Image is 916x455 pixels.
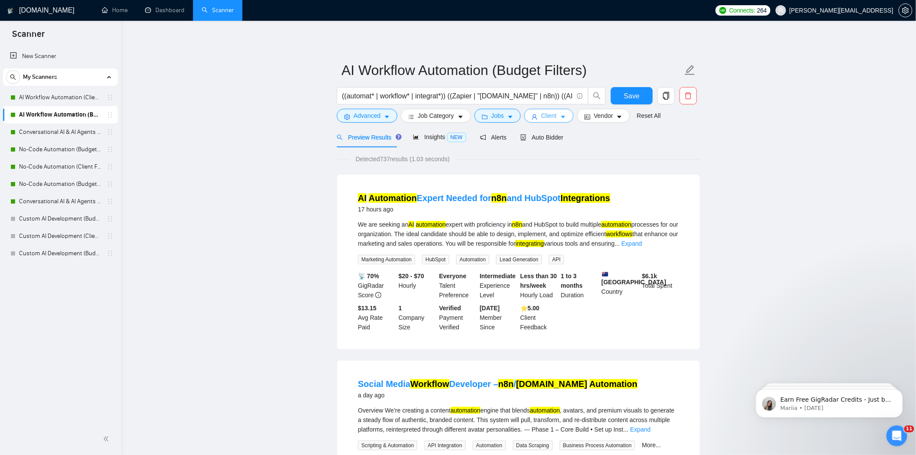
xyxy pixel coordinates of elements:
[23,68,57,86] span: My Scanners
[399,305,402,312] b: 1
[451,407,481,414] mark: automation
[478,271,519,300] div: Experience Level
[615,240,620,247] span: ...
[413,133,466,140] span: Insights
[399,273,424,279] b: $20 - $70
[358,193,367,203] mark: AI
[369,193,417,203] mark: Automation
[358,255,415,264] span: Marketing Automation
[439,273,467,279] b: Everyone
[384,114,390,120] span: caret-down
[19,123,101,141] a: Conversational AI & AI Agents (Client Filters)
[106,111,113,118] span: holder
[342,59,683,81] input: Scanner name...
[680,87,697,104] button: delete
[482,114,488,120] span: folder
[19,141,101,158] a: No-Code Automation (Budget Filters)
[354,111,381,120] span: Advanced
[106,233,113,240] span: holder
[356,303,397,332] div: Avg Rate Paid
[904,426,914,432] span: 11
[640,271,681,300] div: Total Spent
[358,193,610,203] a: AI AutomationExpert Needed forn8nand HubSpotIntegrations
[337,134,343,140] span: search
[358,273,379,279] b: 📡 70%
[358,379,638,389] a: Social MediaWorkflowDeveloper –n8n/[DOMAIN_NAME] Automation
[358,441,417,450] span: Scripting & Automation
[606,231,632,237] mark: workflows
[516,240,544,247] mark: integrating
[103,435,112,443] span: double-left
[577,93,583,99] span: info-circle
[498,379,514,389] mark: n8n
[684,65,696,76] span: edit
[642,442,661,448] a: More...
[642,273,657,279] b: $ 6.1k
[719,7,726,14] img: upwork-logo.png
[474,109,521,123] button: folderJobscaret-down
[887,426,907,446] iframe: Intercom live chat
[19,227,101,245] a: Custom AI Development (Client Filters)
[416,221,446,228] mark: automation
[19,106,101,123] a: AI Workflow Automation (Budget Filters)
[6,74,19,80] span: search
[424,441,465,450] span: API Integration
[600,271,641,300] div: Country
[560,114,566,120] span: caret-down
[358,406,679,434] div: Overview We’re creating a content engine that blends , avatars, and premium visuals to generate a...
[594,111,613,120] span: Vendor
[658,87,675,104] button: copy
[106,94,113,101] span: holder
[480,273,516,279] b: Intermediate
[458,114,464,120] span: caret-down
[19,158,101,175] a: No-Code Automation (Client Filters)
[602,271,667,286] b: [GEOGRAPHIC_DATA]
[757,6,767,15] span: 264
[519,271,559,300] div: Hourly Load
[337,109,397,123] button: settingAdvancedcaret-down
[397,271,438,300] div: Hourly
[524,109,574,123] button: userClientcaret-down
[622,240,642,247] a: Expand
[408,221,414,228] mark: AI
[418,111,454,120] span: Job Category
[358,204,610,214] div: 17 hours ago
[19,245,101,262] a: Custom AI Development (Budget Filters)
[19,210,101,227] a: Custom AI Development (Budget Filter)
[106,163,113,170] span: holder
[478,303,519,332] div: Member Since
[530,407,560,414] mark: automation
[899,7,912,14] span: setting
[344,114,350,120] span: setting
[358,305,377,312] b: $13.15
[520,134,563,141] span: Auto Bidder
[438,303,478,332] div: Payment Verified
[507,114,513,120] span: caret-down
[342,91,573,101] input: Search Freelance Jobs...
[520,305,539,312] b: ⭐️ 5.00
[532,114,538,120] span: user
[561,273,583,289] b: 1 to 3 months
[561,193,610,203] mark: Integrations
[630,426,651,433] a: Expand
[496,255,542,264] span: Lead Generation
[584,114,590,120] span: idcard
[438,271,478,300] div: Talent Preference
[106,198,113,205] span: holder
[616,114,622,120] span: caret-down
[560,441,635,450] span: Business Process Automation
[729,6,755,15] span: Connects:
[202,6,234,14] a: searchScanner
[473,441,506,450] span: Automation
[410,379,449,389] mark: Workflow
[480,134,486,140] span: notification
[520,134,526,140] span: robot
[3,48,118,65] li: New Scanner
[778,7,784,13] span: user
[541,111,557,120] span: Client
[456,255,490,264] span: Automation
[512,221,522,228] mark: n8n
